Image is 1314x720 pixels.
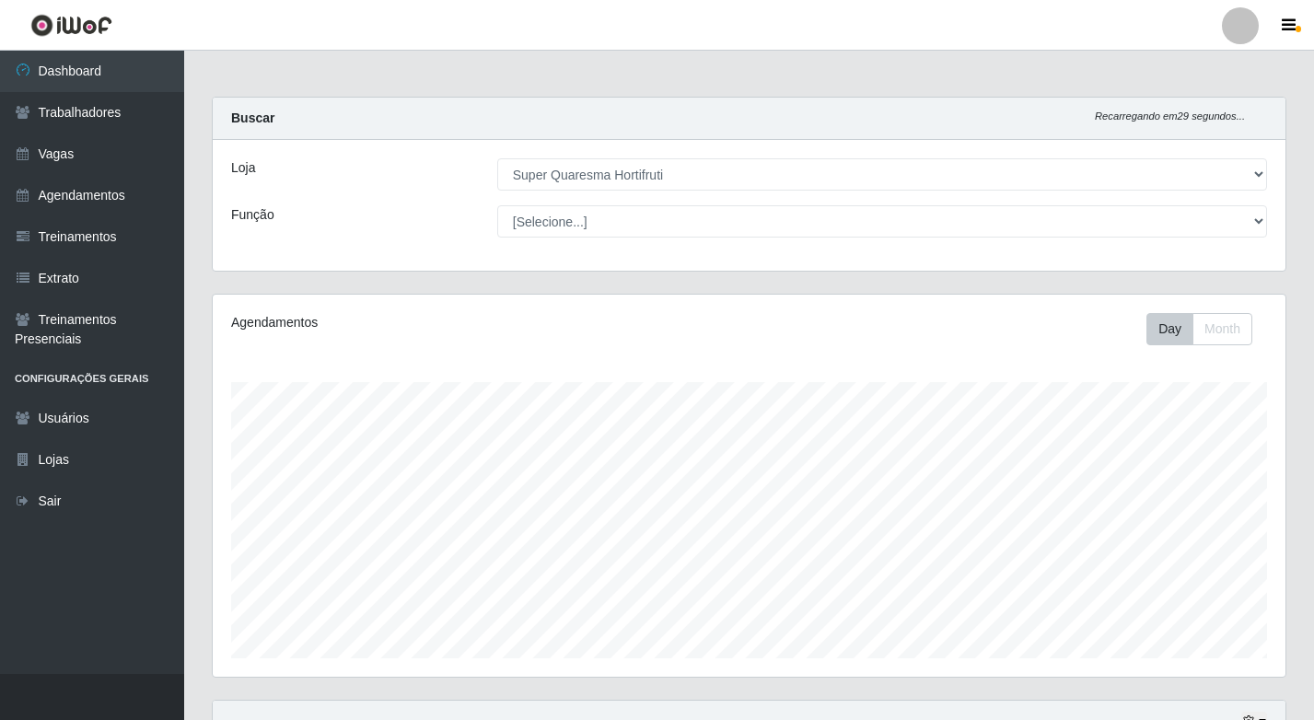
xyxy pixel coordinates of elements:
strong: Buscar [231,110,274,125]
div: Agendamentos [231,313,646,332]
label: Função [231,205,274,225]
img: CoreUI Logo [30,14,112,37]
div: Toolbar with button groups [1146,313,1267,345]
label: Loja [231,158,255,178]
i: Recarregando em 29 segundos... [1095,110,1245,122]
button: Month [1192,313,1252,345]
button: Day [1146,313,1193,345]
div: First group [1146,313,1252,345]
